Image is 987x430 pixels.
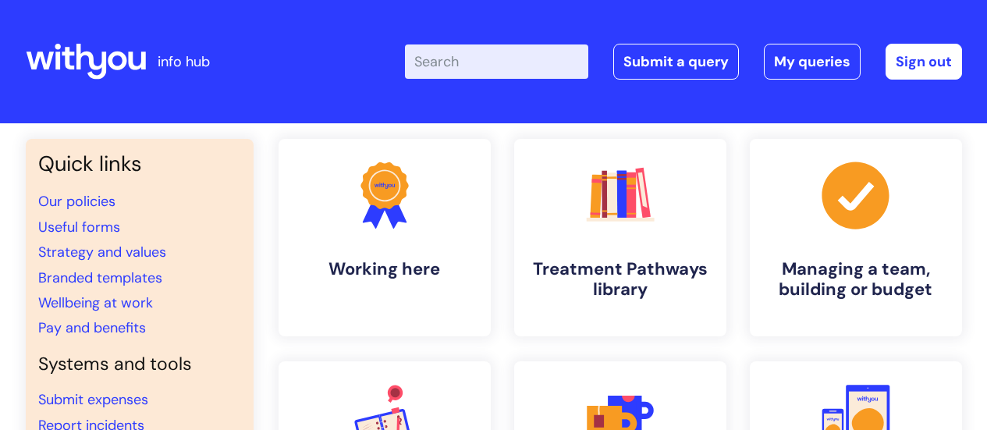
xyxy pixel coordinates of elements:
h4: Treatment Pathways library [527,259,714,300]
div: | - [405,44,962,80]
a: Strategy and values [38,243,166,261]
a: My queries [764,44,861,80]
a: Managing a team, building or budget [750,139,962,336]
a: Submit expenses [38,390,148,409]
a: Useful forms [38,218,120,236]
a: Our policies [38,192,115,211]
a: Pay and benefits [38,318,146,337]
h4: Working here [291,259,478,279]
a: Treatment Pathways library [514,139,726,336]
a: Working here [279,139,491,336]
input: Search [405,44,588,79]
a: Branded templates [38,268,162,287]
a: Sign out [886,44,962,80]
a: Submit a query [613,44,739,80]
a: Wellbeing at work [38,293,153,312]
h4: Managing a team, building or budget [762,259,950,300]
h4: Systems and tools [38,354,241,375]
p: info hub [158,49,210,74]
h3: Quick links [38,151,241,176]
